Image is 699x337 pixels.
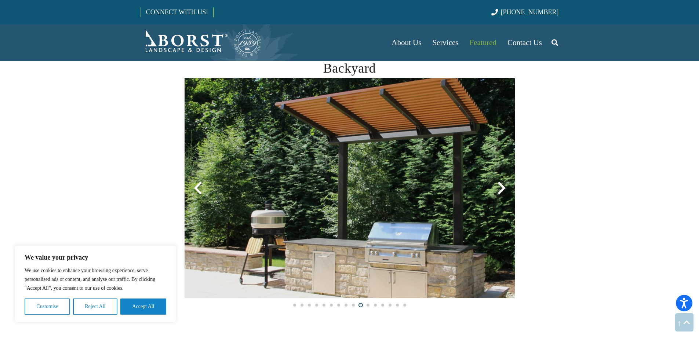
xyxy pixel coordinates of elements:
[432,38,458,47] span: Services
[392,38,421,47] span: About Us
[502,24,547,61] a: Contact Us
[675,313,693,331] a: Back to top
[73,298,117,315] button: Reject All
[185,58,515,78] h2: Backyard
[386,24,427,61] a: About Us
[25,266,166,293] p: We use cookies to enhance your browsing experience, serve personalised ads or content, and analys...
[427,24,464,61] a: Services
[15,245,176,322] div: We value your privacy
[507,38,542,47] span: Contact Us
[141,3,213,21] a: CONNECT WITH US!
[464,24,502,61] a: Featured
[470,38,496,47] span: Featured
[547,33,562,52] a: Search
[25,253,166,262] p: We value your privacy
[25,298,70,315] button: Customise
[120,298,166,315] button: Accept All
[141,28,262,57] a: Borst-Logo
[491,8,558,16] a: [PHONE_NUMBER]
[501,8,559,16] span: [PHONE_NUMBER]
